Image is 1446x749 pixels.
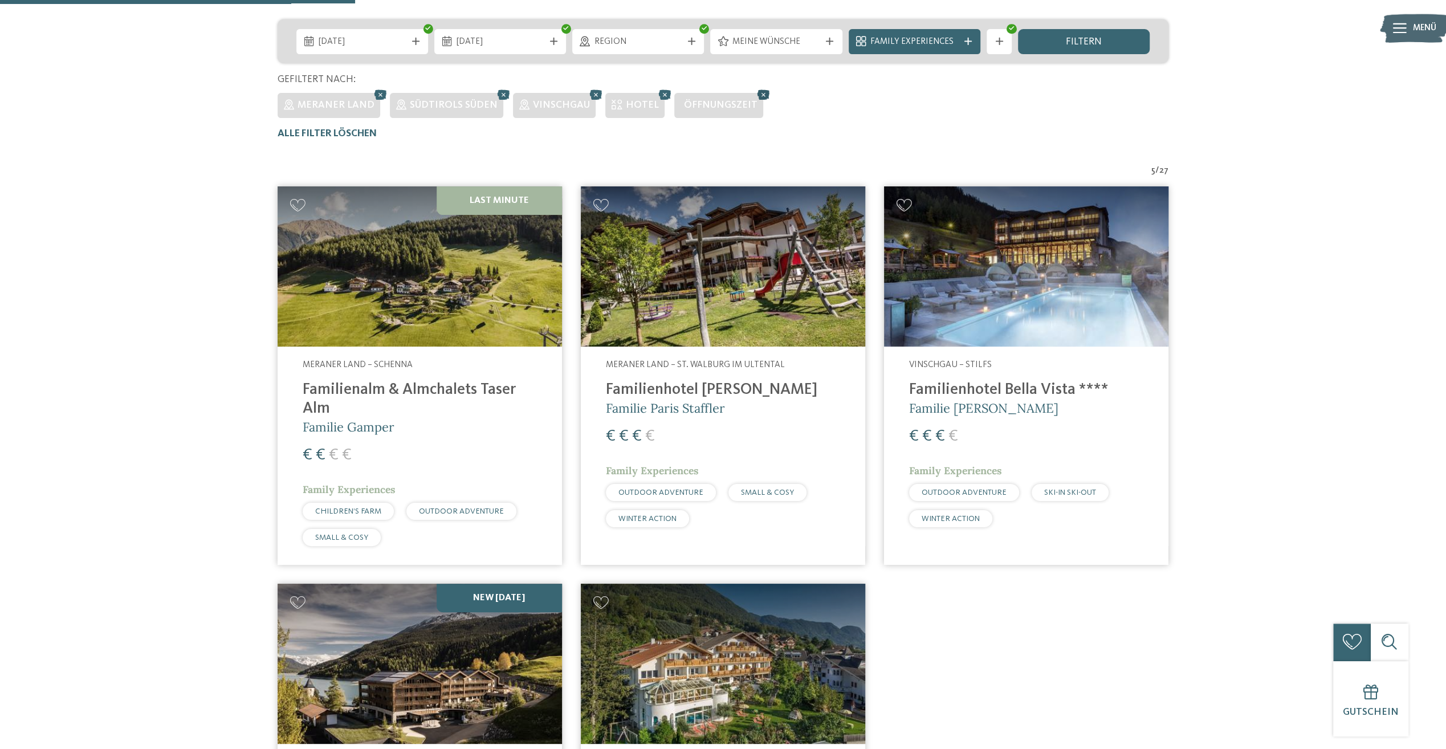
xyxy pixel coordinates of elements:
span: Familie [PERSON_NAME] [909,400,1058,416]
h4: Familienhotel Bella Vista **** [909,381,1143,400]
span: Hotel [625,100,658,110]
span: € [303,447,312,463]
span: Vinschgau [532,100,589,110]
span: [DATE] [318,36,406,48]
span: OUTDOOR ADVENTURE [419,507,504,515]
span: OUTDOOR ADVENTURE [922,489,1007,496]
span: OUTDOOR ADVENTURE [618,489,703,496]
span: Familie Paris Staffler [606,400,725,416]
span: [DATE] [457,36,544,48]
span: € [606,428,616,445]
h4: Familienhotel [PERSON_NAME] [606,381,840,400]
span: Family Experiences [303,483,396,496]
span: SKI-IN SKI-OUT [1044,489,1096,496]
span: SMALL & COSY [741,489,794,496]
span: Meraner Land – St. Walburg im Ultental [606,360,785,369]
h4: Familienalm & Almchalets Taser Alm [303,381,537,418]
span: € [632,428,642,445]
span: CHILDREN’S FARM [315,507,381,515]
span: filtern [1066,37,1102,47]
span: € [909,428,919,445]
span: / [1155,165,1159,177]
a: Familienhotels gesucht? Hier findet ihr die besten! Meraner Land – St. Walburg im Ultental Famili... [581,186,865,565]
img: Family Hotel Gutenberg **** [581,584,865,744]
span: Meine Wünsche [732,36,820,48]
span: Alle Filter löschen [278,129,377,139]
span: Meraner Land [297,100,374,110]
span: € [935,428,945,445]
span: Region [594,36,682,48]
span: Family Experiences [909,464,1002,477]
span: SMALL & COSY [315,534,368,542]
span: € [922,428,932,445]
span: Meraner Land – Schenna [303,360,413,369]
span: 27 [1159,165,1168,177]
span: WINTER ACTION [922,515,980,523]
span: WINTER ACTION [618,515,677,523]
span: Gutschein [1343,707,1399,717]
span: Öffnungszeit [683,100,757,110]
a: Gutschein [1333,661,1408,736]
span: € [342,447,352,463]
a: Familienhotels gesucht? Hier findet ihr die besten! Last Minute Meraner Land – Schenna Familienal... [278,186,562,565]
img: Familienhotels gesucht? Hier findet ihr die besten! [278,186,562,347]
span: € [619,428,629,445]
span: Familie Gamper [303,419,394,435]
img: Familienhotels gesucht? Hier findet ihr die besten! [884,186,1168,347]
a: Familienhotels gesucht? Hier findet ihr die besten! Vinschgau – Stilfs Familienhotel Bella Vista ... [884,186,1168,565]
img: Familienhotels gesucht? Hier findet ihr die besten! [278,584,562,744]
span: Family Experiences [606,464,699,477]
img: Familienhotels gesucht? Hier findet ihr die besten! [581,186,865,347]
span: € [316,447,325,463]
span: Vinschgau – Stilfs [909,360,992,369]
span: 5 [1151,165,1155,177]
span: Südtirols Süden [409,100,497,110]
span: € [329,447,339,463]
span: € [645,428,655,445]
span: Family Experiences [870,36,958,48]
span: Gefiltert nach: [278,75,356,84]
span: € [948,428,958,445]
